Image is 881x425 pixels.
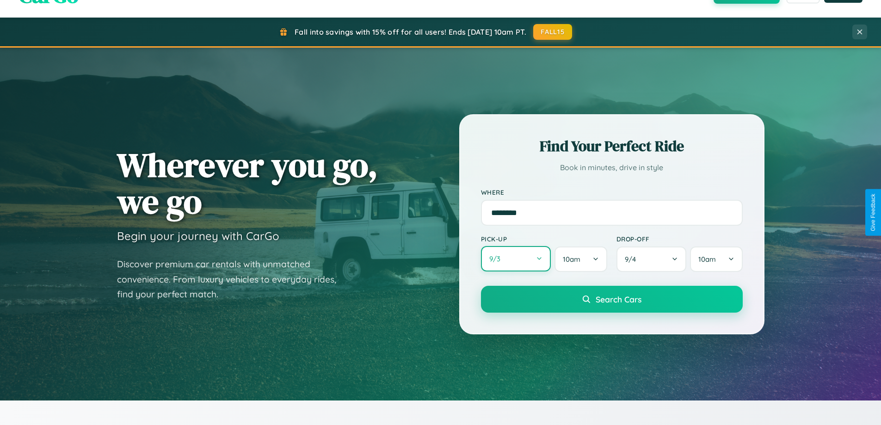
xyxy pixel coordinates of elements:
button: 9/3 [481,246,551,271]
span: Search Cars [596,294,641,304]
p: Book in minutes, drive in style [481,161,743,174]
p: Discover premium car rentals with unmatched convenience. From luxury vehicles to everyday rides, ... [117,257,348,302]
h1: Wherever you go, we go [117,147,378,220]
h3: Begin your journey with CarGo [117,229,279,243]
span: Fall into savings with 15% off for all users! Ends [DATE] 10am PT. [295,27,526,37]
span: 10am [698,255,716,264]
button: FALL15 [533,24,572,40]
span: 9 / 4 [625,255,641,264]
h2: Find Your Perfect Ride [481,136,743,156]
button: 9/4 [616,246,687,272]
span: 9 / 3 [489,254,505,263]
button: 10am [554,246,607,272]
label: Pick-up [481,235,607,243]
button: Search Cars [481,286,743,313]
button: 10am [690,246,742,272]
span: 10am [563,255,580,264]
label: Drop-off [616,235,743,243]
label: Where [481,188,743,196]
div: Give Feedback [870,194,876,231]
